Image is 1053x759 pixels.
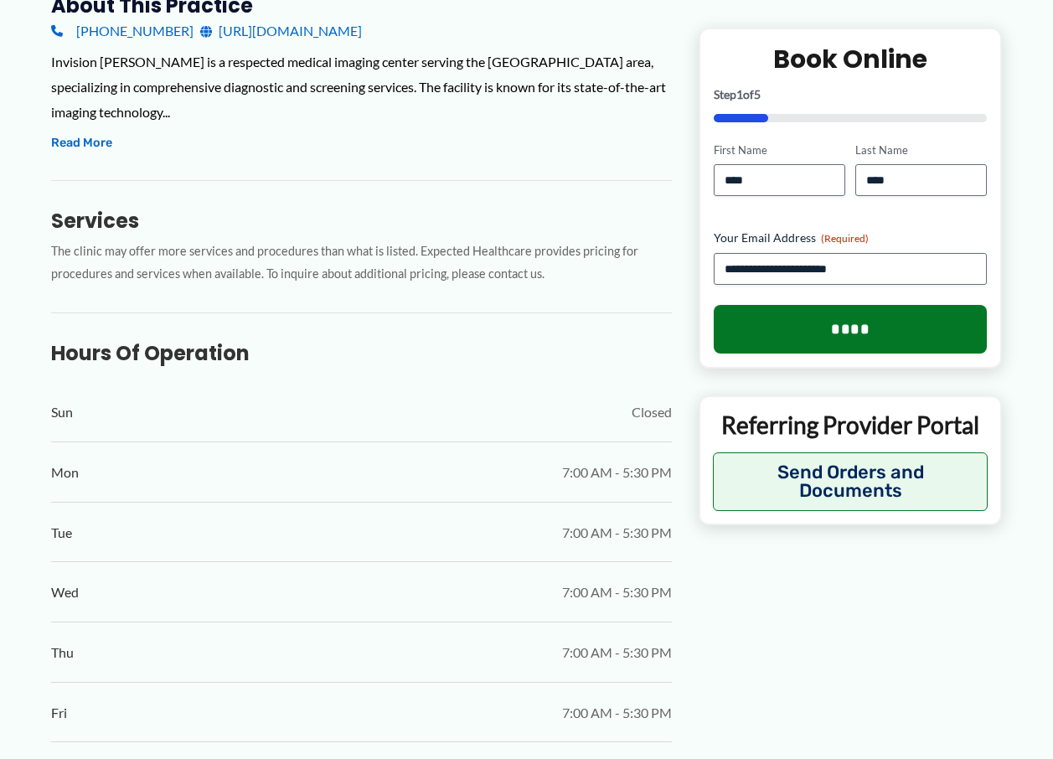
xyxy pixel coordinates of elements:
[51,49,672,124] div: Invision [PERSON_NAME] is a respected medical imaging center serving the [GEOGRAPHIC_DATA] area, ...
[713,452,988,511] button: Send Orders and Documents
[51,340,672,366] h3: Hours of Operation
[200,18,362,44] a: [URL][DOMAIN_NAME]
[714,42,988,75] h2: Book Online
[562,640,672,665] span: 7:00 AM - 5:30 PM
[714,142,845,157] label: First Name
[713,410,988,440] p: Referring Provider Portal
[562,460,672,485] span: 7:00 AM - 5:30 PM
[51,133,112,153] button: Read More
[562,580,672,605] span: 7:00 AM - 5:30 PM
[51,640,74,665] span: Thu
[562,700,672,725] span: 7:00 AM - 5:30 PM
[821,232,869,245] span: (Required)
[51,580,79,605] span: Wed
[51,240,672,286] p: The clinic may offer more services and procedures than what is listed. Expected Healthcare provid...
[714,88,988,100] p: Step of
[51,700,67,725] span: Fri
[632,400,672,425] span: Closed
[51,460,79,485] span: Mon
[51,400,73,425] span: Sun
[51,520,72,545] span: Tue
[562,520,672,545] span: 7:00 AM - 5:30 PM
[855,142,987,157] label: Last Name
[714,230,988,246] label: Your Email Address
[754,86,761,101] span: 5
[51,18,194,44] a: [PHONE_NUMBER]
[736,86,743,101] span: 1
[51,208,672,234] h3: Services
